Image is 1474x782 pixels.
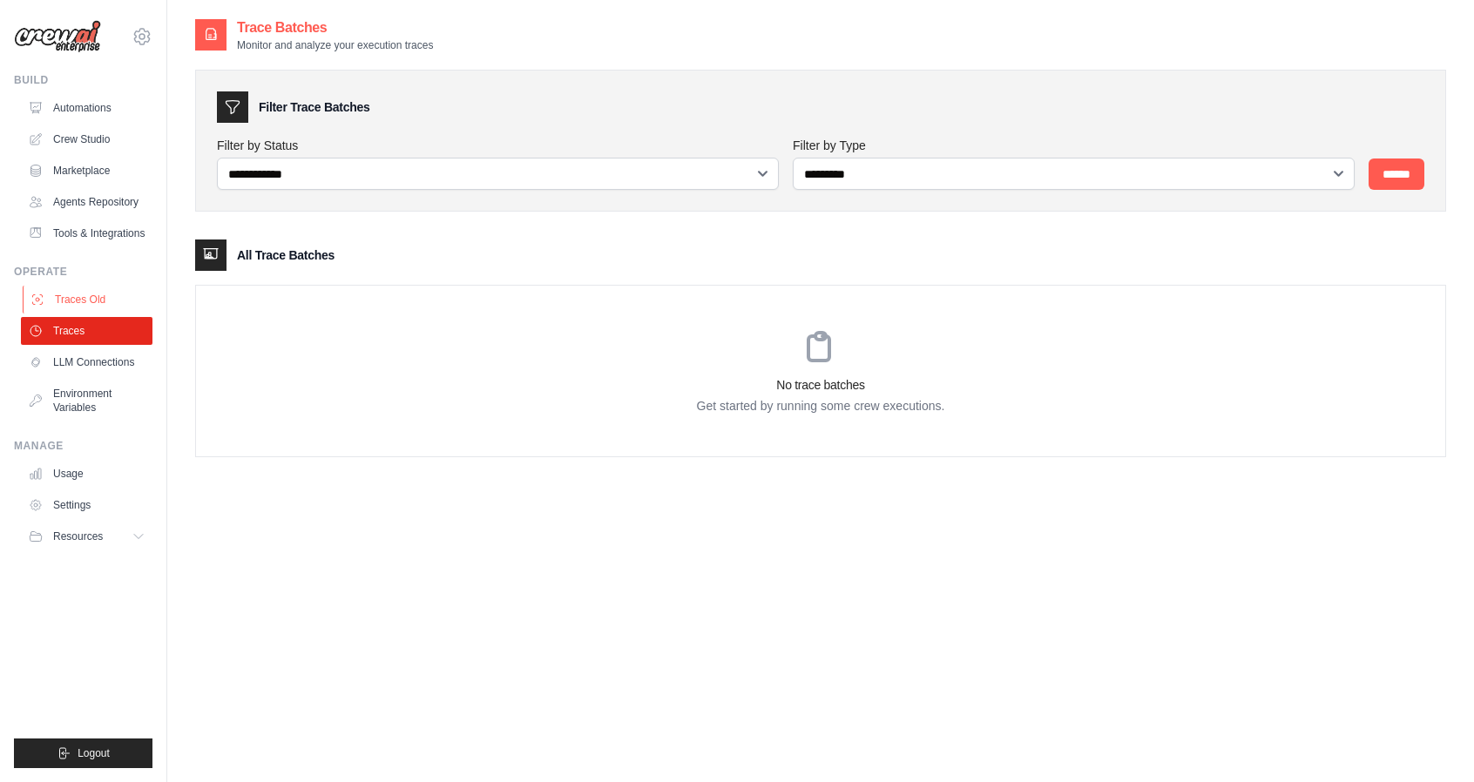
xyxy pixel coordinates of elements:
[793,137,1355,154] label: Filter by Type
[21,317,152,345] a: Traces
[259,98,369,116] h3: Filter Trace Batches
[21,125,152,153] a: Crew Studio
[21,491,152,519] a: Settings
[21,522,152,550] button: Resources
[23,286,154,313] a: Traces Old
[237,38,433,52] p: Monitor and analyze your execution traces
[237,246,335,264] h3: All Trace Batches
[21,348,152,376] a: LLM Connections
[21,157,152,185] a: Marketplace
[14,265,152,279] div: Operate
[237,17,433,38] h2: Trace Batches
[217,137,779,154] label: Filter by Status
[21,380,152,421] a: Environment Variables
[53,529,103,543] span: Resources
[14,439,152,453] div: Manage
[21,94,152,122] a: Automations
[14,20,101,53] img: Logo
[78,746,110,760] span: Logout
[21,460,152,488] a: Usage
[196,376,1445,394] h3: No trace batches
[14,73,152,87] div: Build
[196,397,1445,415] p: Get started by running some crew executions.
[21,188,152,216] a: Agents Repository
[14,738,152,768] button: Logout
[21,219,152,247] a: Tools & Integrations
